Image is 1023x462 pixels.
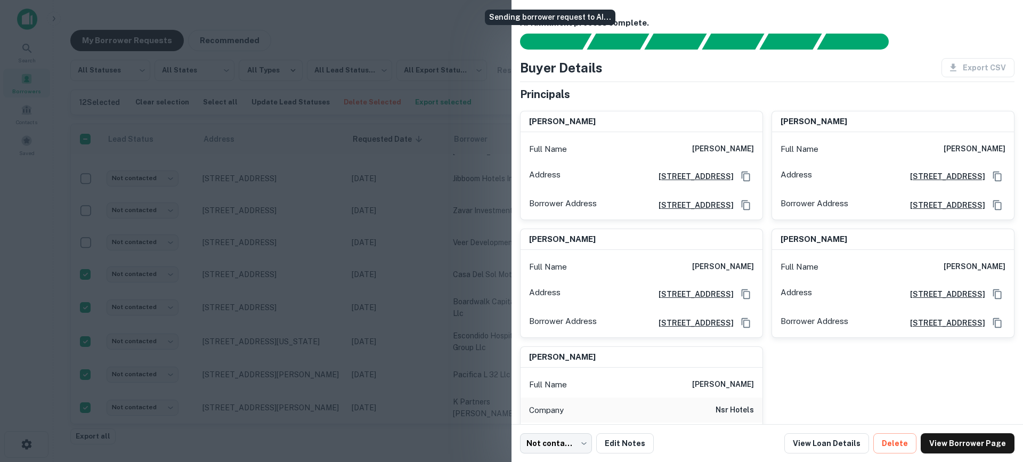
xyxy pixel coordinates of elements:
h6: [PERSON_NAME] [944,261,1005,273]
p: Full Name [781,143,818,156]
p: Borrower Address [781,197,848,213]
button: Copy Address [738,286,754,302]
a: [STREET_ADDRESS] [902,171,985,182]
p: Address [529,168,561,184]
div: Not contacted [520,433,592,453]
a: [STREET_ADDRESS] [650,317,734,329]
iframe: Chat Widget [970,377,1023,428]
p: Full Name [529,378,567,391]
a: View Loan Details [784,433,869,453]
h6: [PERSON_NAME] [781,233,847,246]
h6: [PERSON_NAME] [944,143,1005,156]
a: [STREET_ADDRESS] [902,199,985,211]
p: Full Name [529,261,567,273]
p: Company [529,404,564,417]
button: Copy Address [989,168,1005,184]
div: Sending borrower request to AI... [507,34,587,50]
a: [STREET_ADDRESS] [902,288,985,300]
button: Copy Address [989,286,1005,302]
p: Address [529,286,561,302]
h5: Principals [520,86,570,102]
button: Copy Address [738,168,754,184]
p: Address [781,168,812,184]
h6: [PERSON_NAME] [692,143,754,156]
div: Sending borrower request to AI... [485,10,615,25]
h6: [PERSON_NAME] [529,233,596,246]
a: [STREET_ADDRESS] [902,317,985,329]
h6: [PERSON_NAME] [529,351,596,363]
button: Delete [873,433,916,453]
h6: AI fulfillment process complete. [520,17,1014,29]
p: Full Name [781,261,818,273]
a: [STREET_ADDRESS] [650,199,734,211]
a: View Borrower Page [921,433,1014,453]
h6: nsr hotels [716,404,754,417]
button: Edit Notes [596,433,654,453]
a: [STREET_ADDRESS] [650,288,734,300]
p: Borrower Address [529,315,597,331]
a: [STREET_ADDRESS] [650,171,734,182]
div: Your request is received and processing... [587,34,649,50]
p: Borrower Address [781,315,848,331]
h4: Buyer Details [520,58,603,77]
div: AI fulfillment process complete. [817,34,902,50]
button: Copy Address [738,197,754,213]
h6: [PERSON_NAME] [781,116,847,128]
button: Copy Address [989,315,1005,331]
p: Borrower Address [529,197,597,213]
p: Address [781,286,812,302]
div: Principals found, still searching for contact information. This may take time... [759,34,822,50]
div: Principals found, AI now looking for contact information... [702,34,764,50]
div: Documents found, AI parsing details... [644,34,707,50]
button: Copy Address [989,197,1005,213]
h6: [PERSON_NAME] [692,261,754,273]
h6: [PERSON_NAME] [692,378,754,391]
button: Copy Address [738,315,754,331]
h6: [PERSON_NAME] [529,116,596,128]
p: Full Name [529,143,567,156]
